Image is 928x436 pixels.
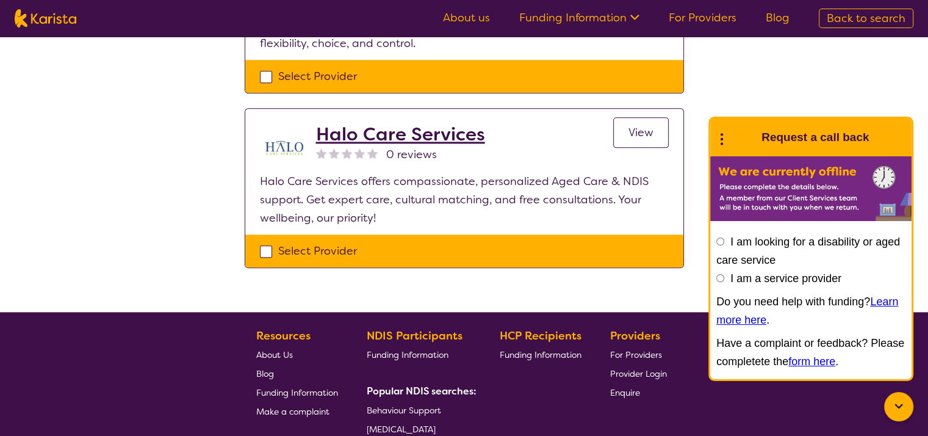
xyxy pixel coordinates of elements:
img: nonereviewstar [342,148,352,158]
b: Providers [610,329,660,343]
span: Funding Information [367,349,448,360]
label: I am looking for a disability or aged care service [716,236,900,266]
a: For Providers [610,345,667,364]
b: NDIS Participants [367,329,462,343]
a: Blog [766,10,790,25]
p: Halo Care Services offers compassionate, personalized Aged Care & NDIS support. Get expert care, ... [260,172,669,227]
a: Behaviour Support [367,401,472,420]
img: Karista logo [15,9,76,27]
a: Funding Information [519,10,639,25]
a: For Providers [669,10,736,25]
span: Back to search [827,11,905,26]
span: For Providers [610,349,662,360]
span: Provider Login [610,368,667,379]
img: Karista [730,125,754,150]
span: 0 reviews [386,145,437,164]
span: Blog [256,368,274,379]
img: nonereviewstar [329,148,339,158]
a: About Us [256,345,338,364]
img: nonereviewstar [354,148,365,158]
a: Blog [256,364,338,383]
span: [MEDICAL_DATA] [367,424,436,435]
label: I am a service provider [730,272,841,285]
a: Make a complaint [256,402,338,421]
a: About us [443,10,490,25]
span: Enquire [610,387,640,398]
b: Popular NDIS searches: [367,385,477,398]
span: Behaviour Support [367,405,441,416]
h1: Request a call back [761,128,869,147]
span: View [628,125,653,140]
img: nonereviewstar [316,148,326,158]
img: nonereviewstar [367,148,378,158]
img: Karista offline chat form to request call back [710,156,912,221]
span: About Us [256,349,293,360]
span: Funding Information [256,387,338,398]
img: kbxpthi6glz7rm5zvwpt.jpg [260,123,309,172]
a: Enquire [610,383,667,402]
b: HCP Recipients [500,329,581,343]
a: Back to search [819,9,913,28]
a: Funding Information [256,383,338,402]
a: View [613,117,669,148]
p: Do you need help with funding? . [716,292,905,329]
a: Funding Information [500,345,581,364]
a: form here [788,355,835,368]
span: Funding Information [500,349,581,360]
a: Provider Login [610,364,667,383]
a: Funding Information [367,345,472,364]
span: Make a complaint [256,406,329,417]
a: Halo Care Services [316,123,485,145]
p: Have a complaint or feedback? Please completete the . [716,334,905,371]
b: Resources [256,329,311,343]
